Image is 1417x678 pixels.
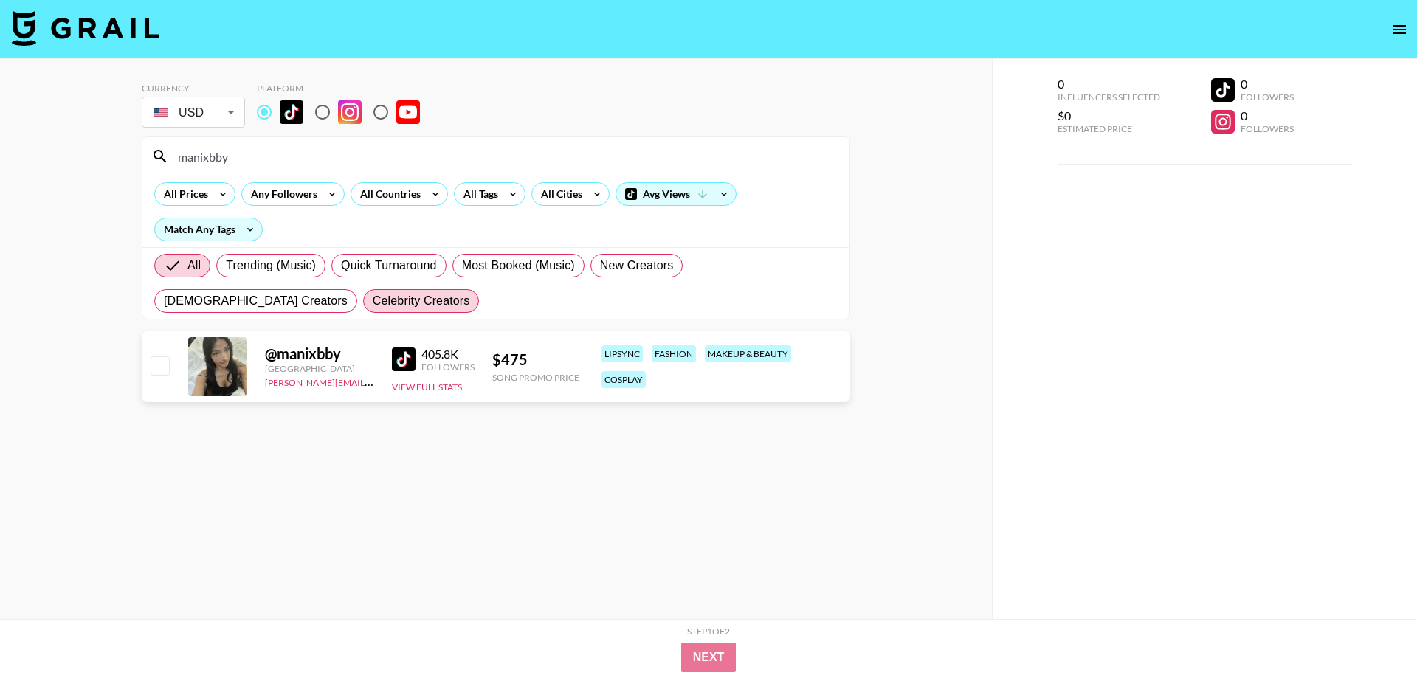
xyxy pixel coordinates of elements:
[341,257,437,274] span: Quick Turnaround
[226,257,316,274] span: Trending (Music)
[1241,77,1294,91] div: 0
[187,257,201,274] span: All
[1058,123,1160,134] div: Estimated Price
[265,363,374,374] div: [GEOGRAPHIC_DATA]
[257,83,432,94] div: Platform
[705,345,791,362] div: makeup & beauty
[1343,604,1399,660] iframe: Drift Widget Chat Controller
[1385,15,1414,44] button: open drawer
[169,145,841,168] input: Search by User Name
[338,100,362,124] img: Instagram
[373,292,470,310] span: Celebrity Creators
[532,183,585,205] div: All Cities
[421,362,475,373] div: Followers
[164,292,348,310] span: [DEMOGRAPHIC_DATA] Creators
[396,100,420,124] img: YouTube
[265,345,374,363] div: @ manixbby
[155,218,262,241] div: Match Any Tags
[145,100,242,125] div: USD
[455,183,501,205] div: All Tags
[492,372,579,383] div: Song Promo Price
[462,257,575,274] span: Most Booked (Music)
[1241,91,1294,103] div: Followers
[421,347,475,362] div: 405.8K
[392,381,462,392] button: View Full Stats
[1058,108,1160,123] div: $0
[1058,77,1160,91] div: 0
[616,183,736,205] div: Avg Views
[687,626,730,637] div: Step 1 of 2
[601,345,643,362] div: lipsync
[652,345,696,362] div: fashion
[265,374,483,388] a: [PERSON_NAME][EMAIL_ADDRESS][DOMAIN_NAME]
[280,100,303,124] img: TikTok
[242,183,320,205] div: Any Followers
[1241,123,1294,134] div: Followers
[142,83,245,94] div: Currency
[351,183,424,205] div: All Countries
[1058,91,1160,103] div: Influencers Selected
[392,347,416,371] img: TikTok
[492,350,579,369] div: $ 475
[155,183,211,205] div: All Prices
[600,257,674,274] span: New Creators
[1241,108,1294,123] div: 0
[681,643,737,672] button: Next
[12,10,159,46] img: Grail Talent
[601,371,646,388] div: cosplay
